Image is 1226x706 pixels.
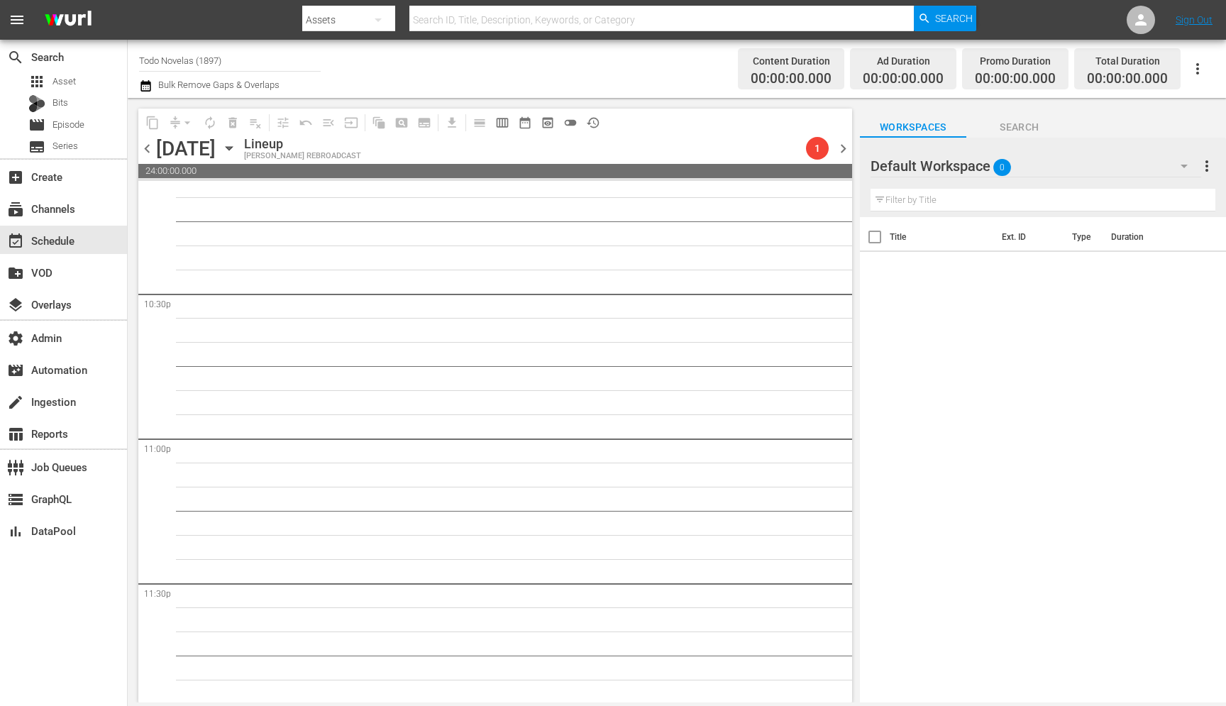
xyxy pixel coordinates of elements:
[7,49,24,66] span: Search
[7,330,24,347] span: Admin
[7,362,24,379] span: Automation
[7,201,24,218] span: Channels
[518,116,532,130] span: date_range_outlined
[975,71,1056,87] span: 00:00:00.000
[340,111,363,134] span: Update Metadata from Key Asset
[806,143,829,154] span: 1
[53,139,78,153] span: Series
[156,79,280,90] span: Bulk Remove Gaps & Overlaps
[890,217,993,257] th: Title
[7,297,24,314] span: Overlays
[966,118,1073,136] span: Search
[53,96,68,110] span: Bits
[582,111,604,134] span: View History
[495,116,509,130] span: calendar_view_week_outlined
[28,116,45,133] span: Episode
[244,152,361,161] div: [PERSON_NAME] REBROADCAST
[53,118,84,132] span: Episode
[7,426,24,443] span: Reports
[834,140,852,158] span: chevron_right
[1087,71,1168,87] span: 00:00:00.000
[7,523,24,540] span: DataPool
[221,111,244,134] span: Select an event to delete
[1198,149,1215,183] button: more_vert
[317,111,340,134] span: Fill episodes with ad slates
[7,491,24,508] span: GraphQL
[7,169,24,186] span: Create
[7,233,24,250] span: Schedule
[1087,51,1168,71] div: Total Duration
[863,71,944,87] span: 00:00:00.000
[244,136,361,152] div: Lineup
[138,164,852,178] span: 24:00:00.000
[1103,217,1188,257] th: Duration
[935,6,973,31] span: Search
[7,459,24,476] span: Job Queues
[9,11,26,28] span: menu
[1198,158,1215,175] span: more_vert
[914,6,976,31] button: Search
[138,140,156,158] span: chevron_left
[541,116,555,130] span: preview_outlined
[563,116,578,130] span: toggle_off
[586,116,600,130] span: history_outlined
[53,75,76,89] span: Asset
[1176,14,1213,26] a: Sign Out
[34,4,102,37] img: ans4CAIJ8jUAAAAAAAAAAAAAAAAAAAAAAAAgQb4GAAAAAAAAAAAAAAAAAAAAAAAAJMjXAAAAAAAAAAAAAAAAAAAAAAAAgAT5G...
[28,95,45,112] div: Bits
[975,51,1056,71] div: Promo Duration
[993,153,1011,182] span: 0
[7,394,24,411] span: Ingestion
[28,138,45,155] span: Series
[7,265,24,282] span: VOD
[871,146,1202,186] div: Default Workspace
[860,118,966,136] span: Workspaces
[863,51,944,71] div: Ad Duration
[156,137,216,160] div: [DATE]
[28,73,45,90] span: Asset
[751,71,832,87] span: 00:00:00.000
[1064,217,1103,257] th: Type
[993,217,1064,257] th: Ext. ID
[751,51,832,71] div: Content Duration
